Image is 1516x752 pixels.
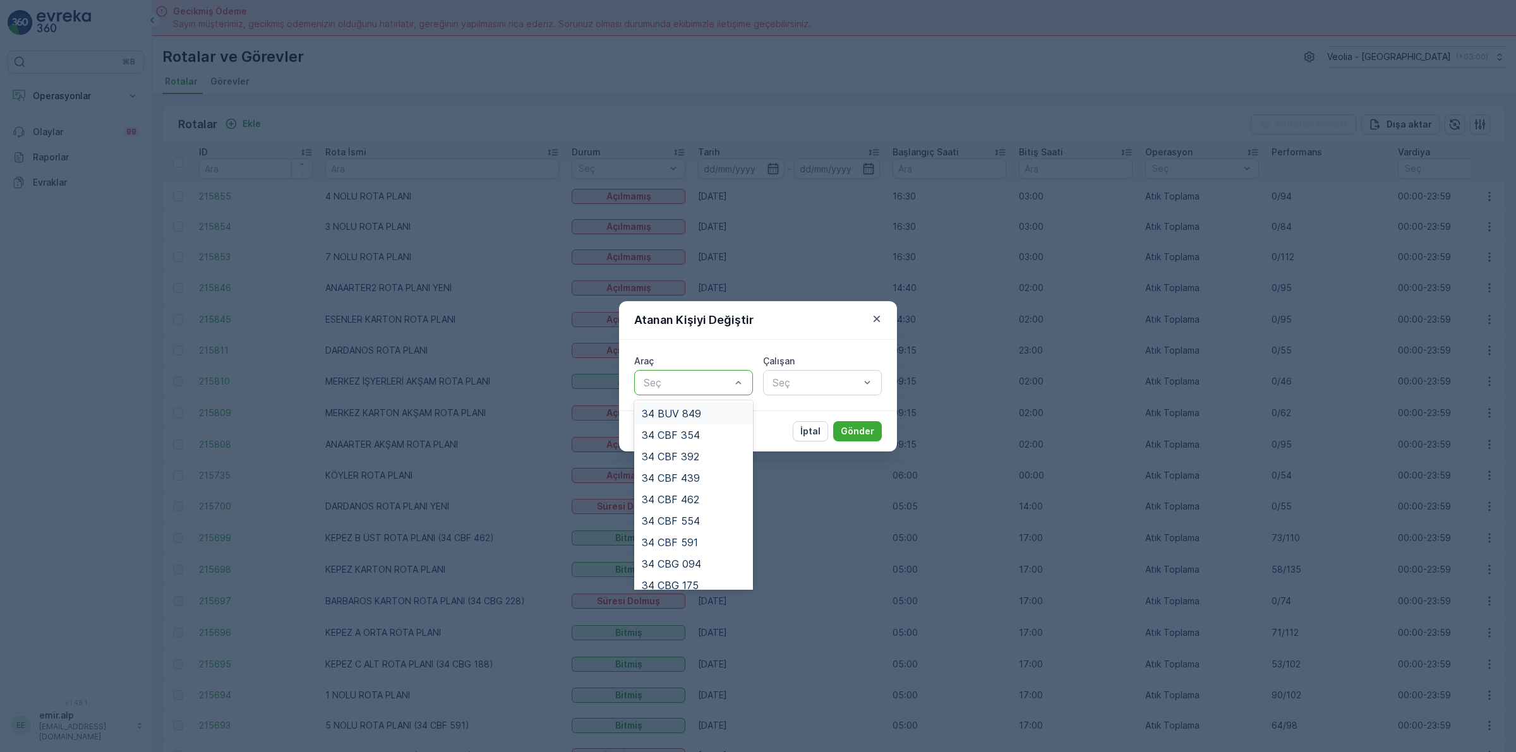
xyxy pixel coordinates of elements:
[642,408,701,419] span: 34 BUV 849
[634,311,754,329] p: Atanan Kişiyi Değiştir
[642,429,700,441] span: 34 CBF 354
[642,472,700,484] span: 34 CBF 439
[642,558,701,570] span: 34 CBG 094
[773,375,860,390] p: Seç
[642,494,699,505] span: 34 CBF 462
[644,375,731,390] p: Seç
[763,355,795,366] label: Çalışan
[841,425,874,438] p: Gönder
[642,580,699,591] span: 34 CBG 175
[634,355,654,366] label: Araç
[793,421,828,441] button: İptal
[642,451,699,462] span: 34 CBF 392
[833,421,882,441] button: Gönder
[800,425,821,438] p: İptal
[642,515,700,527] span: 34 CBF 554
[642,537,698,548] span: 34 CBF 591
